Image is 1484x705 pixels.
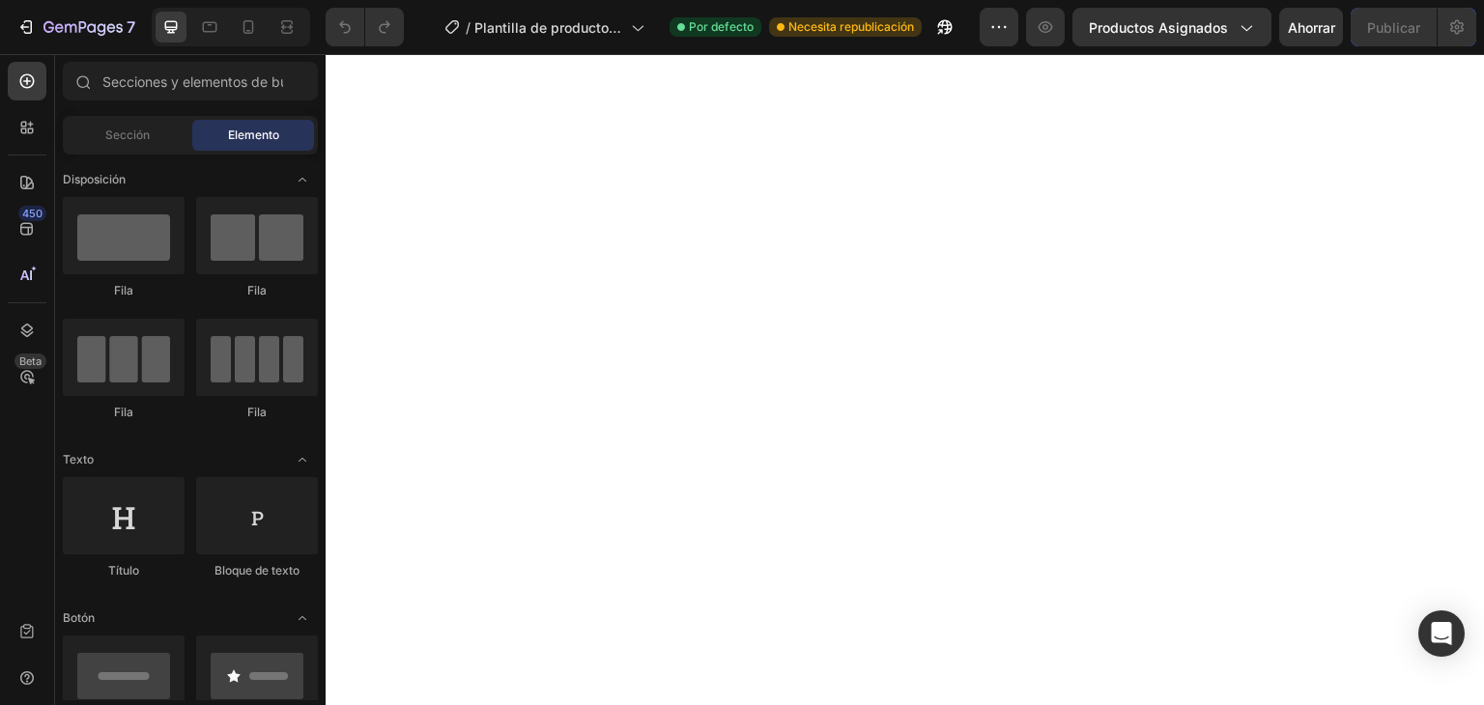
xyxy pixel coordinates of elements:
[287,603,318,634] span: Abrir palanca
[1072,8,1271,46] button: Productos asignados
[63,172,126,186] font: Disposición
[8,8,144,46] button: 7
[247,405,267,419] font: Fila
[214,563,300,578] font: Bloque de texto
[63,452,94,466] font: Texto
[1089,19,1228,36] font: Productos asignados
[1351,8,1437,46] button: Publicar
[105,127,150,142] font: Sección
[474,19,621,56] font: Plantilla de producto original de Shopify
[63,610,95,625] font: Botón
[1279,8,1343,46] button: Ahorrar
[114,405,133,419] font: Fila
[287,164,318,195] span: Abrir palanca
[788,19,914,34] font: Necesita republicación
[22,207,43,220] font: 450
[326,8,404,46] div: Deshacer/Rehacer
[247,283,267,297] font: Fila
[63,62,318,100] input: Secciones y elementos de búsqueda
[19,354,42,368] font: Beta
[127,17,135,37] font: 7
[689,19,754,34] font: Por defecto
[1288,19,1335,36] font: Ahorrar
[1418,610,1465,657] div: Open Intercom Messenger
[114,283,133,297] font: Fila
[228,127,279,142] font: Elemento
[287,444,318,475] span: Abrir palanca
[108,563,139,578] font: Título
[466,19,471,36] font: /
[326,54,1484,705] iframe: Área de diseño
[1367,19,1420,36] font: Publicar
